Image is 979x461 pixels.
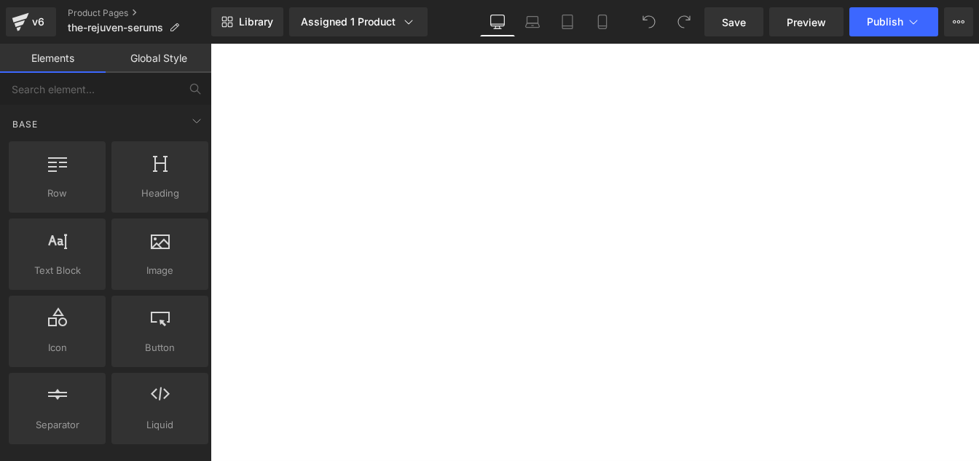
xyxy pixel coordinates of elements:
[116,186,204,201] span: Heading
[769,7,844,36] a: Preview
[480,7,515,36] a: Desktop
[116,340,204,355] span: Button
[944,7,973,36] button: More
[211,7,283,36] a: New Library
[301,15,416,29] div: Assigned 1 Product
[787,15,826,30] span: Preview
[239,15,273,28] span: Library
[585,7,620,36] a: Mobile
[13,340,101,355] span: Icon
[6,7,56,36] a: v6
[116,417,204,433] span: Liquid
[669,7,699,36] button: Redo
[867,16,903,28] span: Publish
[13,417,101,433] span: Separator
[68,22,163,34] span: the-rejuven-serums
[29,12,47,31] div: v6
[13,186,101,201] span: Row
[116,263,204,278] span: Image
[68,7,211,19] a: Product Pages
[13,263,101,278] span: Text Block
[722,15,746,30] span: Save
[11,117,39,131] span: Base
[550,7,585,36] a: Tablet
[634,7,664,36] button: Undo
[849,7,938,36] button: Publish
[515,7,550,36] a: Laptop
[106,44,211,73] a: Global Style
